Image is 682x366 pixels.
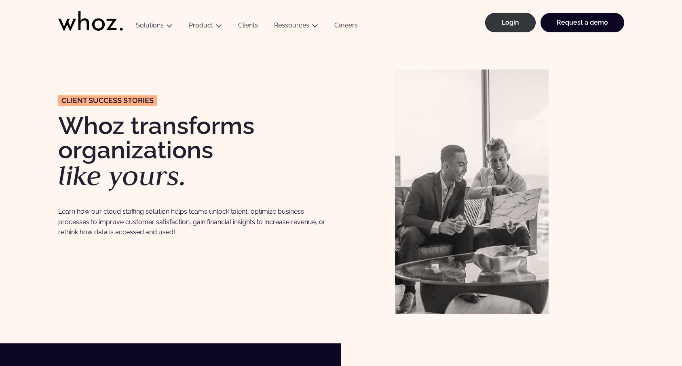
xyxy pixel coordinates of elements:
a: Request a demo [541,13,624,32]
span: CLIENT success stories [61,97,154,104]
em: like yours. [58,158,186,193]
button: Solutions [128,21,181,32]
a: Careers [326,21,366,32]
button: Ressources [266,21,326,32]
a: Ressources [274,21,309,29]
button: Product [181,21,230,32]
a: Clients [230,21,266,32]
p: Learn how our cloud staffing solution helps teams unlock talent, optimize business processes to i... [58,206,333,237]
a: Login [485,13,536,32]
h1: Whoz transforms organizations [58,114,333,189]
img: Clients Whoz [395,69,549,314]
a: Product [189,21,213,29]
